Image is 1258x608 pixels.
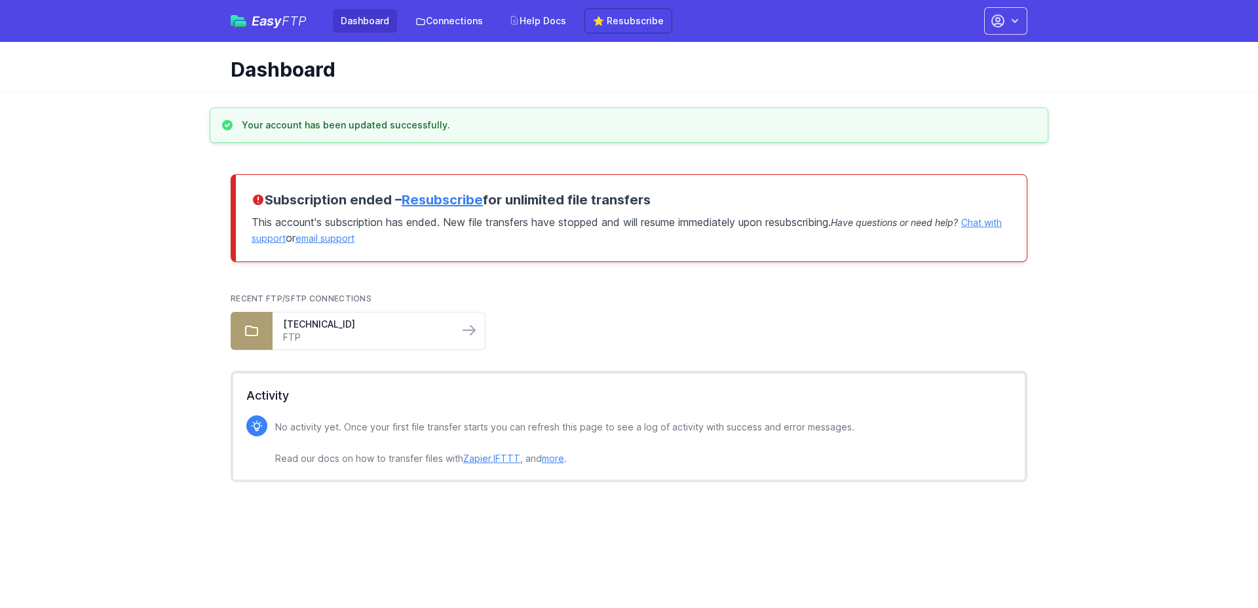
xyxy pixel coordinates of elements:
[231,58,1017,81] h1: Dashboard
[252,14,307,28] span: Easy
[275,419,854,466] p: No activity yet. Once your first file transfer starts you can refresh this page to see a log of a...
[231,15,246,27] img: easyftp_logo.png
[252,191,1011,209] h3: Subscription ended – for unlimited file transfers
[463,453,491,464] a: Zapier
[542,453,564,464] a: more
[283,318,448,331] a: [TECHNICAL_ID]
[246,387,1012,405] h2: Activity
[231,14,307,28] a: EasyFTP
[283,331,448,344] a: FTP
[242,119,450,132] h3: Your account has been updated successfully.
[501,9,574,33] a: Help Docs
[231,294,1027,304] h2: Recent FTP/SFTP Connections
[493,453,520,464] a: IFTTT
[584,9,672,33] a: ⭐ Resubscribe
[831,217,958,228] span: Have questions or need help?
[333,9,397,33] a: Dashboard
[295,233,354,244] a: email support
[252,209,1011,246] p: This account's subscription has ended. New file transfers have stopped and will resume immediatel...
[408,9,491,33] a: Connections
[402,192,483,208] a: Resubscribe
[282,13,307,29] span: FTP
